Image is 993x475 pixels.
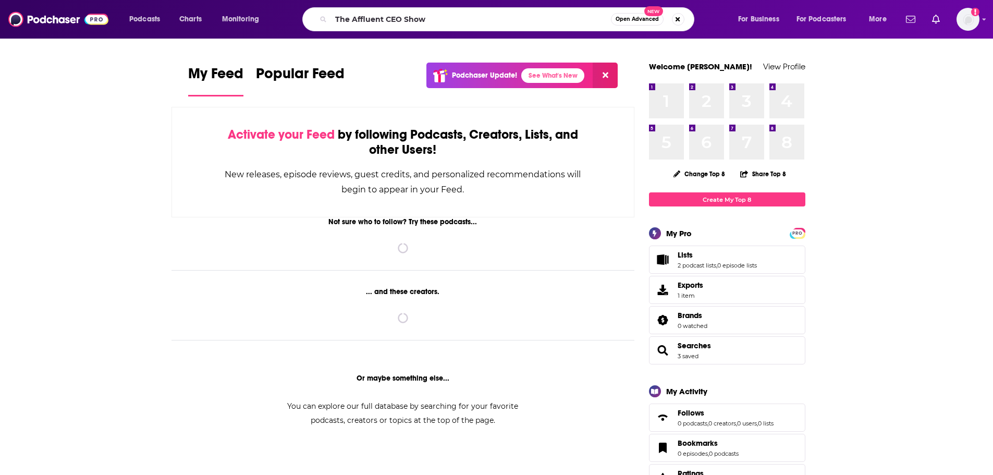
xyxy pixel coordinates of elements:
[653,343,673,358] a: Searches
[862,11,900,28] button: open menu
[256,65,345,89] span: Popular Feed
[179,12,202,27] span: Charts
[222,12,259,27] span: Monitoring
[224,127,582,157] div: by following Podcasts, Creators, Lists, and other Users!
[228,127,335,142] span: Activate your Feed
[796,12,847,27] span: For Podcasters
[188,65,243,89] span: My Feed
[737,420,757,427] a: 0 users
[224,167,582,197] div: New releases, episode reviews, guest credits, and personalized recommendations will begin to appe...
[678,408,704,418] span: Follows
[957,8,979,31] span: Logged in as Marketing09
[678,250,693,260] span: Lists
[171,374,635,383] div: Or maybe something else...
[678,250,757,260] a: Lists
[708,450,709,457] span: ,
[644,6,663,16] span: New
[331,11,611,28] input: Search podcasts, credits, & more...
[738,12,779,27] span: For Business
[790,11,862,28] button: open menu
[709,450,739,457] a: 0 podcasts
[215,11,273,28] button: open menu
[649,404,805,432] span: Follows
[678,311,707,320] a: Brands
[171,217,635,226] div: Not sure who to follow? Try these podcasts...
[521,68,584,83] a: See What's New
[678,352,698,360] a: 3 saved
[757,420,758,427] span: ,
[736,420,737,427] span: ,
[129,12,160,27] span: Podcasts
[256,65,345,96] a: Popular Feed
[971,8,979,16] svg: Add a profile image
[678,341,711,350] a: Searches
[8,9,108,29] img: Podchaser - Follow, Share and Rate Podcasts
[902,10,920,28] a: Show notifications dropdown
[275,399,531,428] div: You can explore our full database by searching for your favorite podcasts, creators or topics at ...
[611,13,664,26] button: Open AdvancedNew
[649,306,805,334] span: Brands
[763,62,805,71] a: View Profile
[678,262,716,269] a: 2 podcast lists
[649,192,805,206] a: Create My Top 8
[957,8,979,31] button: Show profile menu
[678,420,707,427] a: 0 podcasts
[616,17,659,22] span: Open Advanced
[678,281,703,290] span: Exports
[707,420,708,427] span: ,
[666,386,707,396] div: My Activity
[452,71,517,80] p: Podchaser Update!
[678,439,718,448] span: Bookmarks
[188,65,243,96] a: My Feed
[678,439,739,448] a: Bookmarks
[731,11,792,28] button: open menu
[653,252,673,267] a: Lists
[649,434,805,462] span: Bookmarks
[653,283,673,297] span: Exports
[312,7,704,31] div: Search podcasts, credits, & more...
[666,228,692,238] div: My Pro
[649,276,805,304] a: Exports
[122,11,174,28] button: open menu
[171,287,635,296] div: ... and these creators.
[740,164,787,184] button: Share Top 8
[957,8,979,31] img: User Profile
[678,408,774,418] a: Follows
[716,262,717,269] span: ,
[667,167,732,180] button: Change Top 8
[758,420,774,427] a: 0 lists
[678,311,702,320] span: Brands
[678,322,707,330] a: 0 watched
[869,12,887,27] span: More
[678,450,708,457] a: 0 episodes
[653,441,673,455] a: Bookmarks
[791,229,804,237] a: PRO
[708,420,736,427] a: 0 creators
[678,292,703,299] span: 1 item
[653,313,673,327] a: Brands
[653,410,673,425] a: Follows
[717,262,757,269] a: 0 episode lists
[649,62,752,71] a: Welcome [PERSON_NAME]!
[928,10,944,28] a: Show notifications dropdown
[649,246,805,274] span: Lists
[649,336,805,364] span: Searches
[173,11,208,28] a: Charts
